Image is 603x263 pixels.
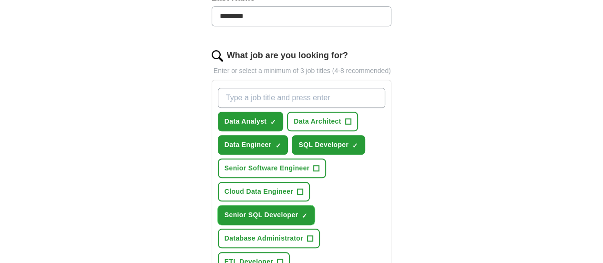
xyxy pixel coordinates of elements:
span: Cloud Data Engineer [225,187,293,197]
span: Senior Software Engineer [225,163,310,173]
button: Data Analyst✓ [218,112,284,131]
span: SQL Developer [298,140,348,150]
span: Data Architect [294,116,341,126]
label: What job are you looking for? [227,49,348,62]
span: Senior SQL Developer [225,210,298,220]
span: ✓ [270,118,276,126]
span: ✓ [352,142,358,149]
p: Enter or select a minimum of 3 job titles (4-8 recommended) [212,66,392,76]
button: Senior SQL Developer✓ [218,205,315,225]
button: SQL Developer✓ [292,135,365,155]
span: Data Engineer [225,140,272,150]
span: ✓ [275,142,281,149]
button: Data Architect [287,112,358,131]
img: search.png [212,50,223,62]
button: Data Engineer✓ [218,135,288,155]
span: ✓ [302,212,307,220]
button: Senior Software Engineer [218,158,327,178]
span: Database Administrator [225,233,303,243]
button: Database Administrator [218,229,320,248]
input: Type a job title and press enter [218,88,386,108]
span: Data Analyst [225,116,267,126]
button: Cloud Data Engineer [218,182,310,201]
